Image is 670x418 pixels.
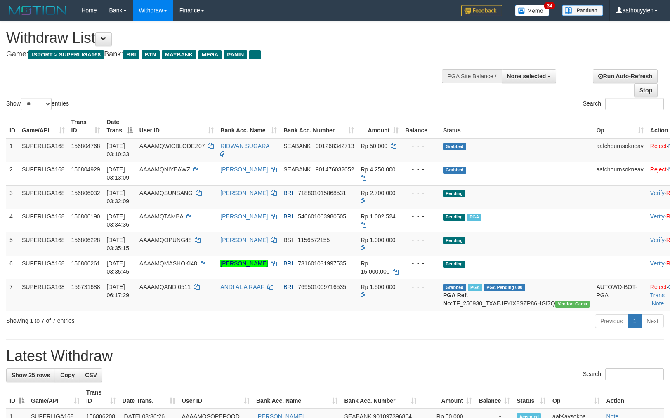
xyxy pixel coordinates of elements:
span: Grabbed [443,143,466,150]
span: 156804929 [71,166,100,173]
th: Trans ID: activate to sort column ascending [83,385,119,409]
td: 3 [6,185,19,209]
th: Bank Acc. Name: activate to sort column ascending [217,115,280,138]
a: [PERSON_NAME] [220,166,268,173]
span: Copy [60,372,75,378]
th: Bank Acc. Name: activate to sort column ascending [253,385,341,409]
th: Bank Acc. Number: activate to sort column ascending [341,385,420,409]
img: Feedback.jpg [461,5,503,16]
span: Rp 15.000.000 [361,260,389,275]
th: Balance: activate to sort column ascending [475,385,513,409]
span: Marked by aafromsomean [468,284,482,291]
span: AAAAMQSUNSANG [139,190,193,196]
span: Rp 4.250.000 [361,166,395,173]
a: [PERSON_NAME] [220,190,268,196]
span: PANIN [224,50,247,59]
th: User ID: activate to sort column ascending [136,115,217,138]
span: Copy 731601031997535 to clipboard [298,260,346,267]
td: 6 [6,256,19,279]
th: ID [6,115,19,138]
th: ID: activate to sort column descending [6,385,28,409]
span: 156806261 [71,260,100,267]
span: [DATE] 03:32:09 [107,190,130,204]
b: PGA Ref. No: [443,292,468,307]
div: Showing 1 to 7 of 7 entries [6,313,273,325]
div: - - - [405,283,436,291]
th: Trans ID: activate to sort column ascending [68,115,104,138]
span: PGA Pending [484,284,525,291]
span: Copy 546601003980505 to clipboard [298,213,346,220]
th: Game/API: activate to sort column ascending [19,115,68,138]
span: BRI [283,213,293,220]
a: 1 [628,314,642,328]
a: Note [652,300,664,307]
div: - - - [405,165,436,174]
th: Date Trans.: activate to sort column ascending [119,385,179,409]
h1: Withdraw List [6,30,439,46]
span: AAAAMQWICBLODEZ07 [139,143,205,149]
h4: Game: Bank: [6,50,439,59]
span: Copy 718801015868531 to clipboard [298,190,346,196]
span: 34 [544,2,555,9]
span: 156806228 [71,237,100,243]
span: Rp 1.002.524 [361,213,395,220]
span: MEGA [198,50,222,59]
span: 156806190 [71,213,100,220]
td: SUPERLIGA168 [19,162,68,185]
span: ... [249,50,260,59]
th: Op: activate to sort column ascending [593,115,646,138]
img: Button%20Memo.svg [515,5,550,16]
span: Pending [443,190,465,197]
span: AAAAMQANDI0511 [139,284,191,290]
span: None selected [507,73,546,80]
div: - - - [405,212,436,221]
span: [DATE] 03:10:33 [107,143,130,157]
a: Reject [650,284,667,290]
th: Status: activate to sort column ascending [513,385,549,409]
span: SEABANK [283,143,311,149]
th: Status [440,115,593,138]
td: AUTOWD-BOT-PGA [593,279,646,311]
span: Vendor URL: https://trx31.1velocity.biz [555,301,590,308]
td: SUPERLIGA168 [19,209,68,232]
a: CSV [80,368,102,382]
span: Rp 1.500.000 [361,284,395,290]
th: Amount: activate to sort column ascending [420,385,475,409]
td: SUPERLIGA168 [19,279,68,311]
td: SUPERLIGA168 [19,185,68,209]
span: 156731688 [71,284,100,290]
th: Bank Acc. Number: activate to sort column ascending [280,115,357,138]
span: Show 25 rows [12,372,50,378]
span: Rp 50.000 [361,143,387,149]
td: aafchournsokneav [593,138,646,162]
span: BSI [283,237,293,243]
span: Pending [443,261,465,268]
span: Copy 901268342713 to clipboard [316,143,354,149]
span: 156806032 [71,190,100,196]
div: - - - [405,142,436,150]
a: [PERSON_NAME] [220,213,268,220]
a: Stop [634,83,658,97]
span: Grabbed [443,167,466,174]
span: 156804768 [71,143,100,149]
span: SEABANK [283,166,311,173]
td: aafchournsokneav [593,162,646,185]
a: Verify [650,190,665,196]
td: 1 [6,138,19,162]
span: AAAAMQNIYEAWZ [139,166,190,173]
input: Search: [605,368,664,380]
th: User ID: activate to sort column ascending [179,385,253,409]
a: Verify [650,260,665,267]
label: Search: [583,368,664,380]
th: Game/API: activate to sort column ascending [28,385,83,409]
h1: Latest Withdraw [6,348,664,364]
span: BRI [123,50,139,59]
td: TF_250930_TXAEJFYIX8SZP86HGI7Q [440,279,593,311]
span: Pending [443,214,465,221]
span: BTN [142,50,160,59]
td: SUPERLIGA168 [19,256,68,279]
select: Showentries [21,98,52,110]
span: CSV [85,372,97,378]
span: Rp 2.700.000 [361,190,395,196]
td: 5 [6,232,19,256]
